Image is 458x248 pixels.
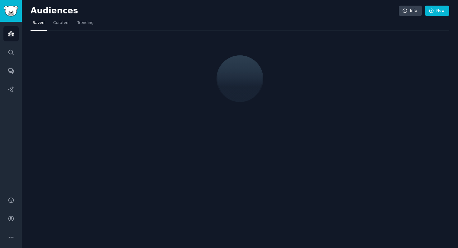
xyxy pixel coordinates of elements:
a: Saved [31,18,47,31]
a: Info [399,6,422,16]
a: New [425,6,449,16]
img: GummySearch logo [4,6,18,16]
h2: Audiences [31,6,399,16]
span: Trending [77,20,93,26]
span: Curated [53,20,69,26]
span: Saved [33,20,45,26]
a: Trending [75,18,96,31]
a: Curated [51,18,71,31]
